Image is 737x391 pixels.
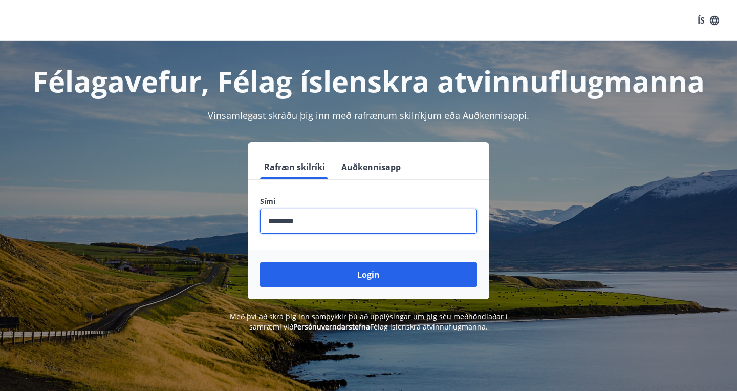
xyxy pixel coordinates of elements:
[12,61,725,100] h1: Félagavefur, Félag íslenskra atvinnuflugmanna
[208,109,529,121] span: Vinsamlegast skráðu þig inn með rafrænum skilríkjum eða Auðkennisappi.
[337,155,405,179] button: Auðkennisapp
[230,312,508,332] span: Með því að skrá þig inn samþykkir þú að upplýsingar um þig séu meðhöndlaðar í samræmi við Félag í...
[293,322,370,332] a: Persónuverndarstefna
[260,155,329,179] button: Rafræn skilríki
[692,11,725,30] button: ÍS
[260,196,477,207] label: Sími
[260,262,477,287] button: Login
